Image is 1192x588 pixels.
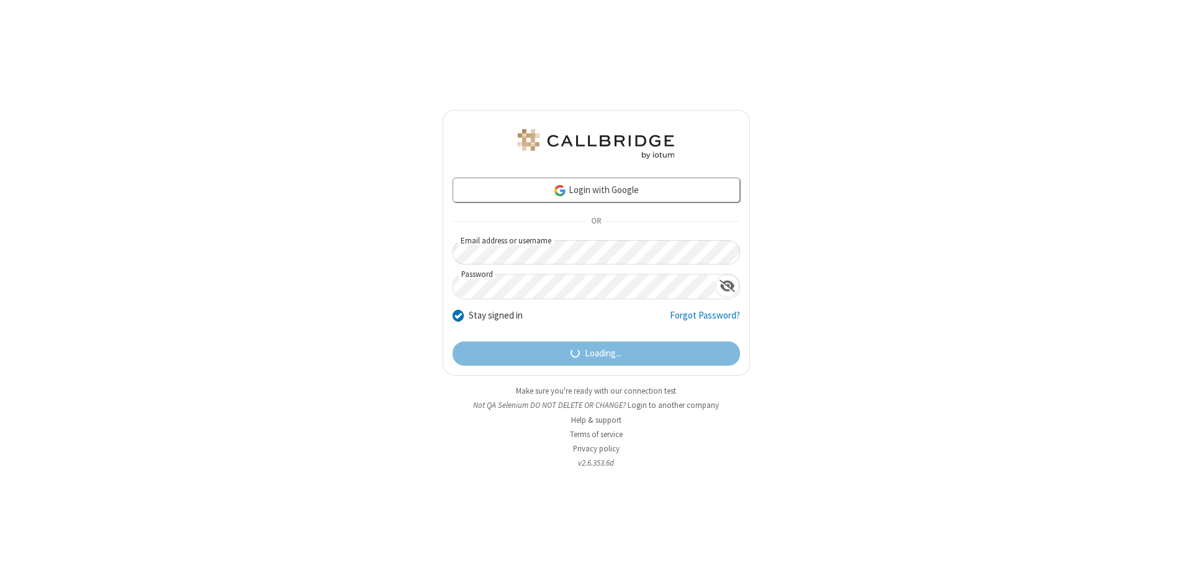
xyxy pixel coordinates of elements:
input: Password [453,274,715,299]
span: OR [586,213,606,230]
li: v2.6.353.6d [443,457,750,469]
li: Not QA Selenium DO NOT DELETE OR CHANGE? [443,399,750,411]
a: Privacy policy [573,443,620,454]
a: Login with Google [453,178,740,202]
span: Loading... [585,346,621,361]
a: Terms of service [570,429,623,440]
button: Loading... [453,341,740,366]
div: Show password [715,274,739,297]
label: Stay signed in [469,309,523,323]
img: google-icon.png [553,184,567,197]
input: Email address or username [453,240,740,265]
img: QA Selenium DO NOT DELETE OR CHANGE [515,129,677,159]
a: Forgot Password? [670,309,740,332]
a: Help & support [571,415,621,425]
a: Make sure you're ready with our connection test [516,386,676,396]
button: Login to another company [628,399,719,411]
